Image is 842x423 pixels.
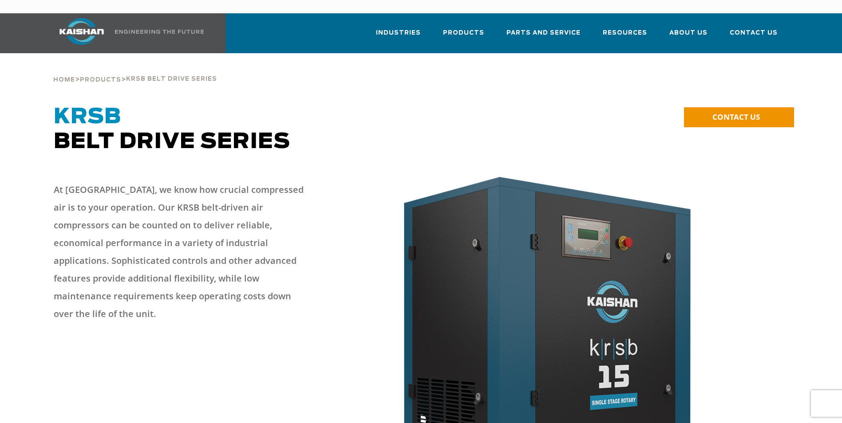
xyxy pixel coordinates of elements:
[712,112,760,122] span: CONTACT US
[48,13,206,53] a: Kaishan USA
[684,107,794,127] a: CONTACT US
[376,21,421,51] a: Industries
[54,106,121,128] span: KRSB
[730,21,778,51] a: Contact Us
[80,77,121,83] span: Products
[443,21,484,51] a: Products
[669,21,708,51] a: About Us
[53,77,75,83] span: Home
[54,106,290,153] span: Belt Drive Series
[80,75,121,83] a: Products
[48,18,115,45] img: kaishan logo
[730,28,778,38] span: Contact Us
[126,76,217,82] span: krsb belt drive series
[54,181,311,323] p: At [GEOGRAPHIC_DATA], we know how crucial compressed air is to your operation. Our KRSB belt-driv...
[443,28,484,38] span: Products
[376,28,421,38] span: Industries
[506,28,581,38] span: Parts and Service
[603,21,647,51] a: Resources
[603,28,647,38] span: Resources
[669,28,708,38] span: About Us
[115,30,204,34] img: Engineering the future
[53,75,75,83] a: Home
[53,53,217,87] div: > >
[506,21,581,51] a: Parts and Service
